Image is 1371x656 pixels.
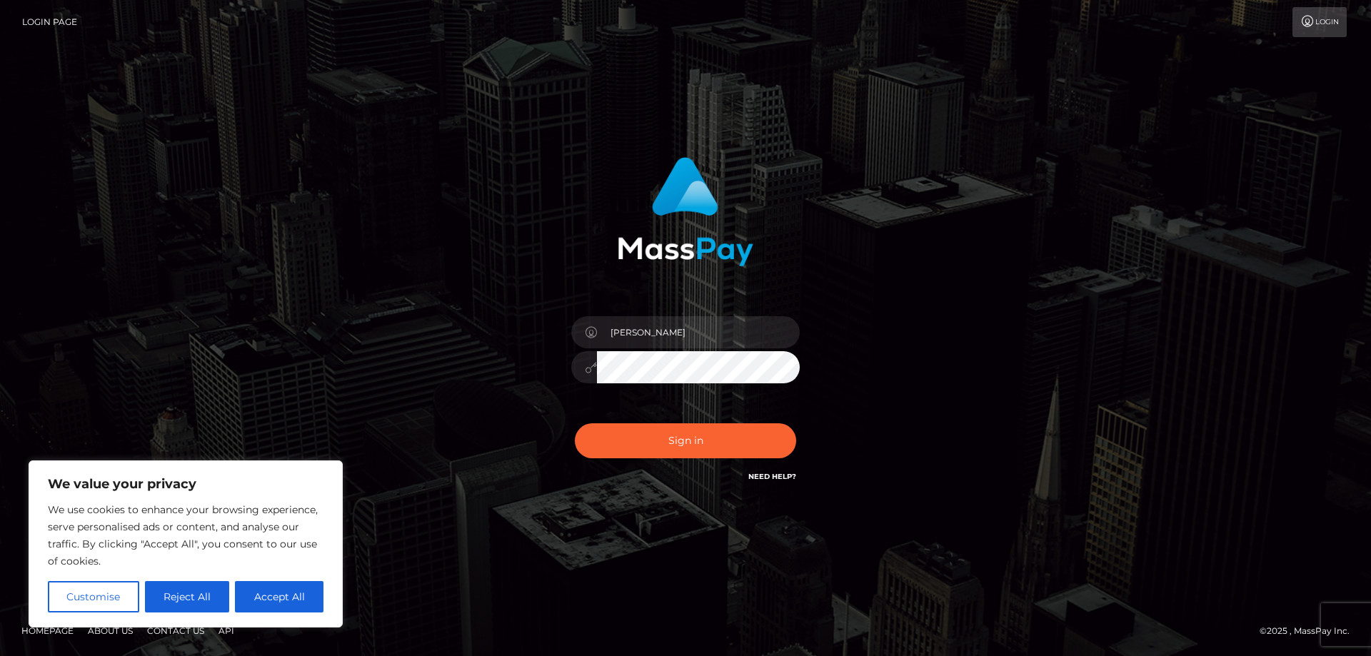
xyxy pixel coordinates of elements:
[82,620,139,642] a: About Us
[48,581,139,612] button: Customise
[22,7,77,37] a: Login Page
[16,620,79,642] a: Homepage
[1292,7,1347,37] a: Login
[1260,623,1360,639] div: © 2025 , MassPay Inc.
[145,581,230,612] button: Reject All
[29,460,343,627] div: We value your privacy
[141,620,210,642] a: Contact Us
[213,620,240,642] a: API
[748,472,796,481] a: Need Help?
[618,157,753,266] img: MassPay Login
[575,423,796,458] button: Sign in
[597,316,800,348] input: Username...
[48,475,323,493] p: We value your privacy
[48,501,323,570] p: We use cookies to enhance your browsing experience, serve personalised ads or content, and analys...
[235,581,323,612] button: Accept All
